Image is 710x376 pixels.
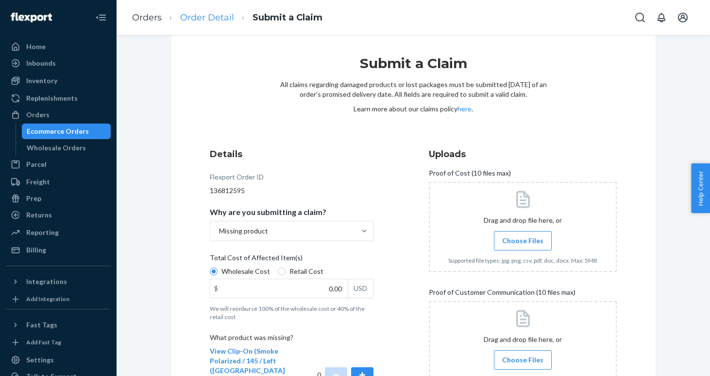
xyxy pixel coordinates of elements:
div: Replenishments [26,93,78,103]
div: $ [210,279,222,298]
a: Reporting [6,225,111,240]
div: Add Integration [26,295,69,303]
a: Order Detail [180,12,234,23]
a: Parcel [6,157,111,172]
span: Choose Files [502,355,543,365]
input: Retail Cost [278,268,286,275]
div: Prep [26,194,41,203]
p: Learn more about our claims policy . [280,104,547,114]
a: Returns [6,207,111,223]
div: Billing [26,245,46,255]
button: Close Navigation [91,8,111,27]
a: Freight [6,174,111,190]
p: All claims regarding damaged products or lost packages must be submitted [DATE] of an order’s pro... [280,80,547,99]
a: Wholesale Orders [22,140,111,156]
div: Inventory [26,76,57,86]
a: Orders [6,107,111,123]
ol: breadcrumbs [124,3,330,32]
a: Replenishments [6,90,111,106]
div: Flexport Order ID [210,172,264,186]
h3: Details [210,148,373,161]
a: Home [6,39,111,54]
span: Wholesale Cost [221,267,270,276]
a: Ecommerce Orders [22,124,111,139]
button: Help Center [691,163,710,213]
span: Choose Files [502,236,543,246]
div: Freight [26,177,50,187]
div: Wholesale Orders [27,143,86,153]
span: Proof of Customer Communication (10 files max) [429,287,575,301]
button: Fast Tags [6,317,111,333]
span: Total Cost of Affected Item(s) [210,253,303,267]
h3: Uploads [429,148,617,161]
div: Orders [26,110,50,120]
input: Wholesale Cost [210,268,218,275]
a: here [457,105,472,113]
h1: Submit a Claim [280,54,547,80]
div: Returns [26,210,52,220]
a: Add Integration [6,293,111,305]
div: 136812595 [210,186,373,196]
img: Flexport logo [11,13,52,22]
a: Prep [6,191,111,206]
p: We will reimburse 100% of the wholesale cost or 40% of the retail cost [210,304,373,321]
button: Open notifications [652,8,671,27]
div: Integrations [26,277,67,286]
p: Why are you submitting a claim? [210,207,326,217]
span: Proof of Cost (10 files max) [429,168,511,182]
div: Parcel [26,160,47,169]
div: USD [348,279,373,298]
button: Integrations [6,274,111,289]
span: Retail Cost [289,267,323,276]
button: Open account menu [673,8,693,27]
div: Fast Tags [26,320,57,330]
button: Open Search Box [630,8,650,27]
a: Billing [6,242,111,258]
div: Home [26,42,46,52]
a: Inventory [6,73,111,89]
div: Settings [26,355,54,365]
a: Orders [132,12,162,23]
div: Add Fast Tag [26,338,61,346]
div: Missing product [219,226,268,236]
div: Inbounds [26,58,56,68]
a: Inbounds [6,55,111,71]
a: Settings [6,352,111,368]
a: Add Fast Tag [6,337,111,348]
a: Submit a Claim [253,12,322,23]
div: Reporting [26,228,59,237]
input: $USD [210,279,348,298]
p: What product was missing? [210,333,373,346]
div: Ecommerce Orders [27,126,89,136]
